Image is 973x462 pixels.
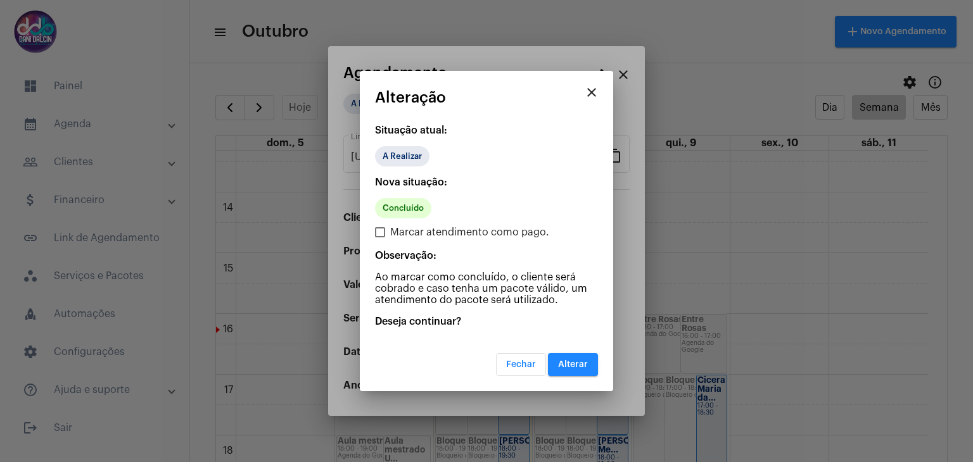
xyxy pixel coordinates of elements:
button: Fechar [496,353,546,376]
mat-chip: Concluído [375,198,431,218]
p: Situação atual: [375,125,598,136]
p: Deseja continuar? [375,316,598,327]
span: Marcar atendimento como pago. [390,225,549,240]
span: Alterar [558,360,588,369]
span: Alteração [375,89,446,106]
p: Ao marcar como concluído, o cliente será cobrado e caso tenha um pacote válido, um atendimento do... [375,272,598,306]
span: Fechar [506,360,536,369]
p: Nova situação: [375,177,598,188]
p: Observação: [375,250,598,261]
mat-icon: close [584,85,599,100]
mat-chip: A Realizar [375,146,429,166]
button: Alterar [548,353,598,376]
